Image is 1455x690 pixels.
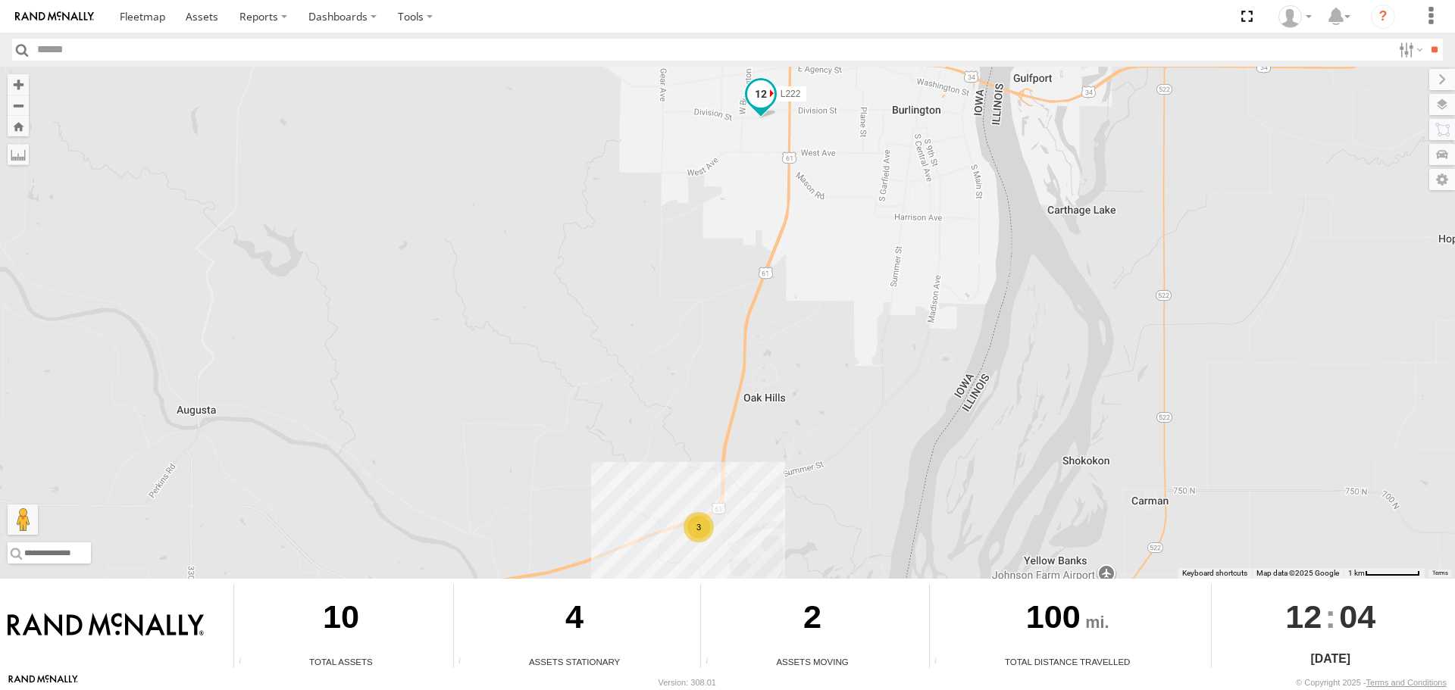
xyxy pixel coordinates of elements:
img: Rand McNally [8,613,204,638]
a: Terms (opens in new tab) [1432,570,1448,576]
div: [DATE] [1212,650,1450,668]
div: Assets Moving [701,655,923,668]
label: Measure [8,144,29,165]
div: 3 [684,512,714,542]
i: ? [1371,5,1395,29]
a: Visit our Website [8,675,78,690]
span: L222 [781,89,801,99]
div: Total distance travelled by all assets within specified date range and applied filters [930,657,953,668]
span: Map data ©2025 Google [1256,569,1339,577]
div: 10 [234,584,448,655]
span: 1 km [1348,569,1365,577]
div: 2 [701,584,923,655]
label: Map Settings [1429,169,1455,190]
button: Keyboard shortcuts [1182,568,1247,579]
div: Total number of Enabled Assets [234,657,257,668]
button: Zoom in [8,74,29,95]
span: 04 [1339,584,1375,649]
div: © Copyright 2025 - [1296,678,1447,687]
button: Drag Pegman onto the map to open Street View [8,504,38,535]
div: : [1212,584,1450,649]
div: Total number of assets current in transit. [701,657,724,668]
button: Zoom out [8,95,29,116]
label: Search Filter Options [1393,39,1425,61]
button: Zoom Home [8,116,29,136]
a: Terms and Conditions [1366,678,1447,687]
div: Brian Wooldridge [1273,5,1317,28]
div: 100 [930,584,1206,655]
div: Total Distance Travelled [930,655,1206,668]
img: rand-logo.svg [15,11,94,22]
div: Total Assets [234,655,448,668]
button: Map Scale: 1 km per 69 pixels [1344,568,1425,579]
div: 4 [454,584,695,655]
span: 12 [1285,584,1322,649]
div: Assets Stationary [454,655,695,668]
div: Total number of assets current stationary. [454,657,477,668]
div: Version: 308.01 [659,678,716,687]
